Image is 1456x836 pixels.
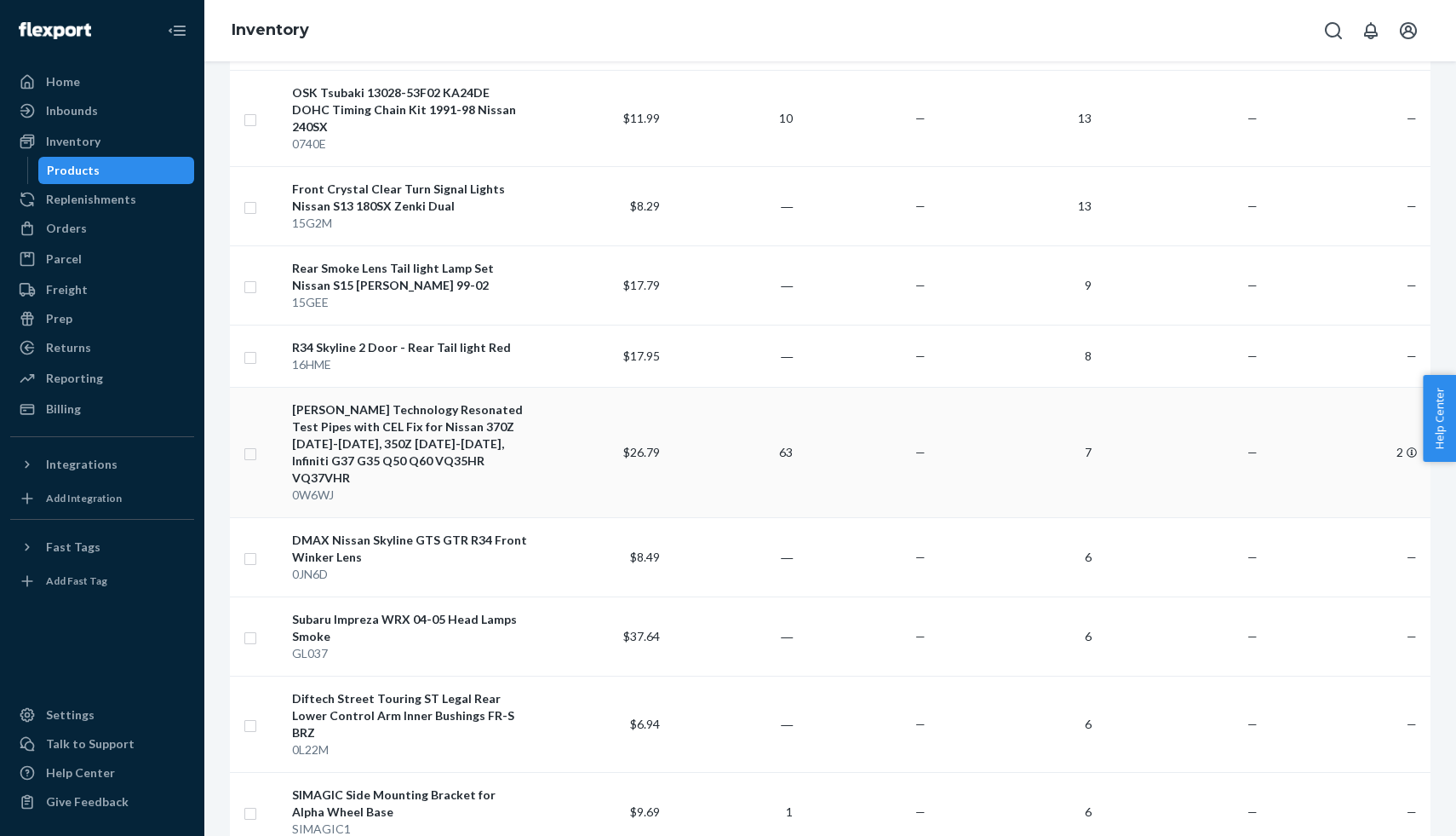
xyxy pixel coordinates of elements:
[1247,199,1258,213] span: —
[46,539,100,556] div: Fast Tags
[667,387,800,517] td: 63
[10,451,194,478] button: Integrations
[10,568,194,595] a: Add Fast Tag
[46,191,136,208] div: Replenishments
[292,84,527,135] div: OSK Tsubaki 13028-53F02 KA24DE DOHC Timing Chain Kit 1991-98 Nissan 240SX
[932,245,1098,325] td: 9
[667,70,800,166] td: 10
[46,793,129,810] div: Give Feedback
[1391,14,1425,48] button: Open account menu
[232,20,309,39] a: Inventory
[19,22,91,39] img: Flexport logo
[630,717,660,731] span: $6.94
[1407,629,1417,643] span: —
[10,759,194,787] a: Help Center
[623,629,660,643] span: $37.64
[1247,804,1258,819] span: —
[160,14,194,48] button: Close Navigation
[292,645,527,662] div: GL037
[1247,278,1258,292] span: —
[1316,14,1350,48] button: Open Search Box
[1247,550,1258,564] span: —
[10,365,194,392] a: Reporting
[10,276,194,303] a: Freight
[292,181,527,215] div: Front Crystal Clear Turn Signal Lights Nissan S13 180SX Zenki Dual
[1407,278,1417,292] span: —
[10,730,194,758] a: Talk to Support
[46,735,135,752] div: Talk to Support
[932,166,1098,245] td: 13
[1407,550,1417,564] span: —
[915,717,926,731] span: —
[1247,445,1258,459] span: —
[667,597,800,676] td: ―
[46,133,100,150] div: Inventory
[932,325,1098,387] td: 8
[10,245,194,273] a: Parcel
[46,73,80,90] div: Home
[915,550,926,564] span: —
[46,281,88,298] div: Freight
[10,305,194,332] a: Prep
[667,245,800,325] td: ―
[46,102,98,119] div: Inbounds
[915,629,926,643] span: —
[292,215,527,232] div: 15G2M
[932,597,1098,676] td: 6
[1264,387,1430,517] td: 2
[630,804,660,819] span: $9.69
[1423,375,1456,462] button: Help Center
[46,706,95,724] div: Settings
[10,533,194,561] button: Fast Tags
[292,611,527,645] div: Subaru Impreza WRX 04-05 Head Lamps Smoke
[46,574,107,588] div: Add Fast Tag
[10,215,194,242] a: Orders
[667,166,800,245] td: ―
[292,356,527,373] div: 16HME
[1407,717,1417,731] span: —
[1247,111,1258,125] span: —
[292,260,527,294] div: Rear Smoke Lens Tail light Lamp Set Nissan S15 [PERSON_NAME] 99-02
[10,395,194,423] a: Billing
[630,199,660,213] span: $8.29
[1247,717,1258,731] span: —
[292,741,527,758] div: 0L22M
[1407,349,1417,363] span: —
[292,690,527,741] div: Diftech Street Touring ST Legal Rear Lower Control Arm Inner Bushings FR-S BRZ
[623,111,660,125] span: $11.99
[667,325,800,387] td: ―
[46,401,81,418] div: Billing
[915,278,926,292] span: —
[10,485,194,512] a: Add Integration
[46,220,87,237] div: Orders
[46,456,118,473] div: Integrations
[47,162,100,179] div: Products
[623,278,660,292] span: $17.79
[932,676,1098,772] td: 6
[630,550,660,564] span: $8.49
[218,6,323,55] ol: breadcrumbs
[1247,629,1258,643] span: —
[623,445,660,459] span: $26.79
[915,349,926,363] span: —
[623,349,660,363] span: $17.95
[292,787,527,821] div: SIMAGIC Side Mounting Bracket for Alpha Wheel Base
[932,70,1098,166] td: 13
[10,97,194,124] a: Inbounds
[46,310,72,327] div: Prep
[1247,349,1258,363] span: —
[292,401,527,487] div: [PERSON_NAME] Technology Resonated Test Pipes with CEL Fix for Nissan 370Z [DATE]-[DATE], 350Z [D...
[292,487,527,504] div: 0W6WJ
[915,804,926,819] span: —
[292,339,527,356] div: R34 Skyline 2 Door - Rear Tail light Red
[10,334,194,361] a: Returns
[1407,111,1417,125] span: —
[292,135,527,153] div: 0740E
[46,370,103,387] div: Reporting
[46,764,115,781] div: Help Center
[915,199,926,213] span: —
[932,517,1098,597] td: 6
[292,566,527,583] div: 0JN6D
[10,186,194,213] a: Replenishments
